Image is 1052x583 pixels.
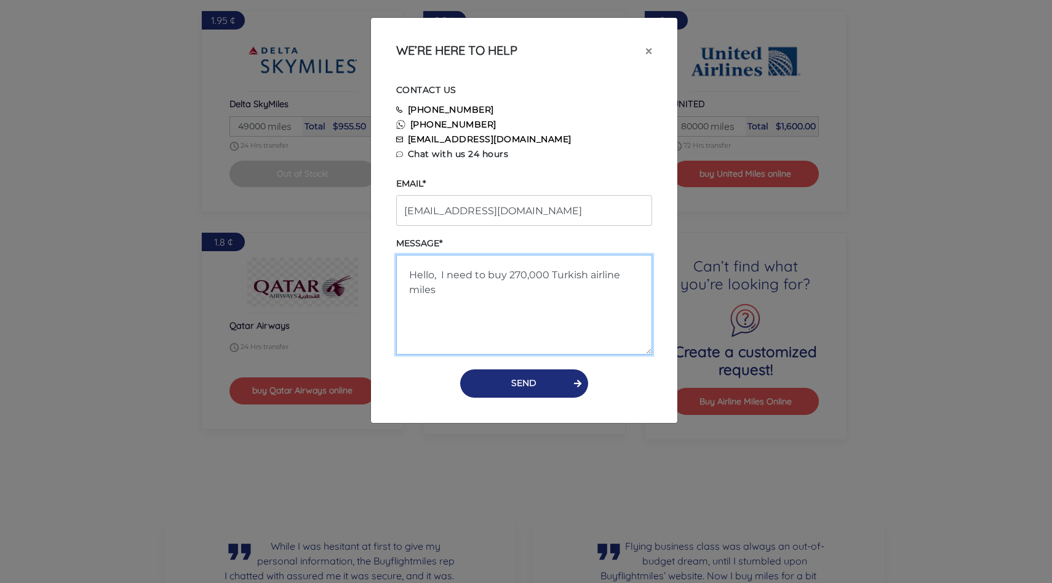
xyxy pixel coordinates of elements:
img: email icon [396,137,403,142]
span: × [645,41,652,60]
a: [EMAIL_ADDRESS][DOMAIN_NAME] [408,134,572,145]
label: EMAIL* [396,177,426,190]
img: phone icon [396,107,403,113]
a: [PHONE_NUMBER] [410,119,496,130]
a: [PHONE_NUMBER] [408,104,494,115]
label: MESSAGE* [396,237,442,250]
span: Chat with us 24 hours [408,148,509,159]
input: Email [396,195,652,226]
img: whatsapp icon [396,120,405,129]
button: SEND [460,369,588,398]
h5: WE’RE HERE TO HELP [396,43,517,58]
img: message icon [396,151,403,157]
button: Close [636,33,662,68]
span: CONTACT US [396,84,456,95]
